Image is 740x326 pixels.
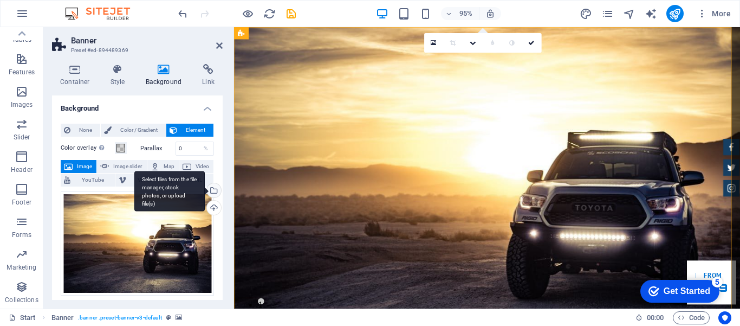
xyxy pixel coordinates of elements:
[668,8,681,20] i: Publish
[31,12,78,22] div: Get Started
[284,7,297,20] button: save
[263,8,276,20] i: Reload page
[129,174,160,187] span: Vimeo
[5,296,38,304] p: Collections
[147,160,179,173] button: Map
[522,33,542,53] a: Confirm ( Ctrl ⏎ )
[51,311,74,324] span: Click to select. Double-click to edit
[9,311,36,324] a: Click to cancel selection. Double-click to open Pages
[483,33,502,53] a: Blur
[645,8,657,20] i: AI Writer
[654,314,656,322] span: :
[61,191,214,296] div: pexels-photo-1149056.jpg
[25,285,31,292] button: 1
[12,198,31,207] p: Footer
[51,311,183,324] nav: breadcrumb
[102,64,138,87] h4: Style
[645,7,658,20] button: text_generator
[61,300,115,313] label: Lazyload
[71,36,223,46] h2: Banner
[11,165,33,174] p: Header
[623,8,635,20] i: Navigator
[14,133,30,142] p: Slider
[623,7,636,20] button: navigator
[179,160,213,173] button: Video
[485,9,495,18] i: On resize automatically adjust zoom level to fit chosen device.
[112,160,143,173] span: Image slider
[163,160,176,173] span: Map
[74,174,112,187] span: YouTube
[457,7,475,20] h6: 95%
[115,174,164,187] button: Vimeo
[61,174,115,187] button: YouTube
[697,8,731,19] span: More
[241,7,254,20] button: Click here to leave preview mode and continue editing
[97,160,146,173] button: Image slider
[138,64,194,87] h4: Background
[666,5,684,22] button: publish
[601,7,614,20] button: pages
[580,8,592,20] i: Design (Ctrl+Alt+Y)
[11,100,33,109] p: Images
[166,124,213,137] button: Element
[263,7,276,20] button: reload
[9,68,35,76] p: Features
[52,95,223,115] h4: Background
[61,160,96,173] button: Image
[115,124,163,137] span: Color / Gradient
[692,5,735,22] button: More
[463,33,483,53] a: Change orientation
[206,183,222,198] a: Select files from the file manager, stock photos, or upload file(s)
[424,33,444,53] a: Select files from the file manager, stock photos, or upload file(s)
[8,5,87,28] div: Get Started 5 items remaining, 0% complete
[76,160,93,173] span: Image
[180,124,210,137] span: Element
[580,7,593,20] button: design
[194,64,223,87] h4: Link
[61,124,100,137] button: None
[718,311,731,324] button: Usercentrics
[78,311,162,324] span: . banner .preset-banner-v3-default
[441,7,479,20] button: 95%
[177,8,189,20] i: Undo: Delete elements (Ctrl+Z)
[601,8,614,20] i: Pages (Ctrl+Alt+S)
[635,311,664,324] h6: Session time
[176,7,189,20] button: undo
[61,142,115,155] label: Color overlay
[134,171,205,212] div: Select files from the file manager, stock photos, or upload file(s)
[194,160,210,173] span: Video
[444,33,463,53] a: Crop mode
[176,315,182,321] i: This element contains a background
[647,311,664,324] span: 00 00
[71,46,201,55] h3: Preset #ed-894489369
[138,300,192,313] label: Responsive
[198,142,213,155] div: %
[62,7,144,20] img: Editor Logo
[7,263,36,272] p: Marketing
[12,231,31,239] p: Forms
[74,124,97,137] span: None
[140,145,176,151] label: Parallax
[52,64,102,87] h4: Container
[80,2,90,13] div: 5
[678,311,705,324] span: Code
[502,33,522,53] a: Greyscale
[101,124,166,137] button: Color / Gradient
[673,311,710,324] button: Code
[285,8,297,20] i: Save (Ctrl+S)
